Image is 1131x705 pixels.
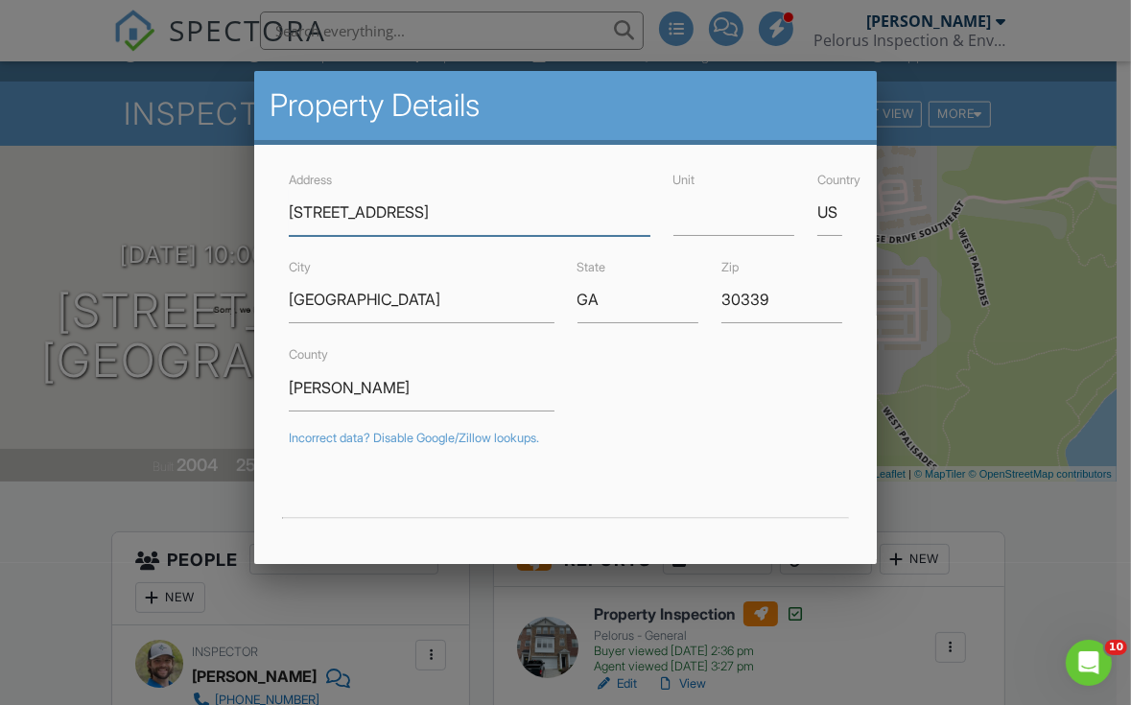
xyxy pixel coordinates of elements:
[817,173,860,187] label: Country
[289,431,841,446] div: Incorrect data? Disable Google/Zillow lookups.
[1066,640,1112,686] iframe: Intercom live chat
[289,260,311,274] label: City
[577,260,606,274] label: State
[673,173,695,187] label: Unit
[721,260,739,274] label: Zip
[289,347,328,362] label: County
[1105,640,1127,655] span: 10
[270,86,860,125] h2: Property Details
[289,173,332,187] label: Address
